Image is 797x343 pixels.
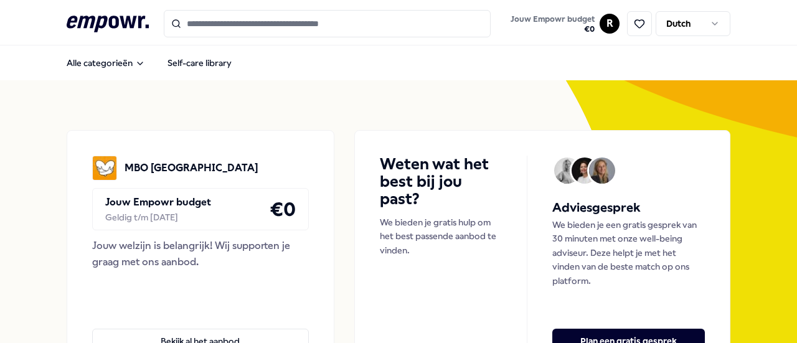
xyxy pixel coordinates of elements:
nav: Main [57,50,242,75]
button: Jouw Empowr budget€0 [508,12,597,37]
div: Geldig t/m [DATE] [105,210,211,224]
a: Self-care library [158,50,242,75]
h4: € 0 [270,194,296,225]
button: Alle categorieën [57,50,155,75]
img: Avatar [572,157,598,184]
button: R [600,14,620,34]
div: Jouw welzijn is belangrijk! Wij supporten je graag met ons aanbod. [92,238,309,270]
span: Jouw Empowr budget [511,14,595,24]
img: Avatar [589,157,615,184]
p: Jouw Empowr budget [105,194,211,210]
h5: Adviesgesprek [552,198,705,218]
input: Search for products, categories or subcategories [164,10,491,37]
img: Avatar [554,157,580,184]
p: We bieden je gratis hulp om het best passende aanbod te vinden. [380,215,502,257]
p: MBO [GEOGRAPHIC_DATA] [125,160,258,176]
a: Jouw Empowr budget€0 [506,11,600,37]
p: We bieden je een gratis gesprek van 30 minuten met onze well-being adviseur. Deze helpt je met he... [552,218,705,288]
span: € 0 [511,24,595,34]
img: MBO Amersfoort [92,156,117,181]
h4: Weten wat het best bij jou past? [380,156,502,208]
